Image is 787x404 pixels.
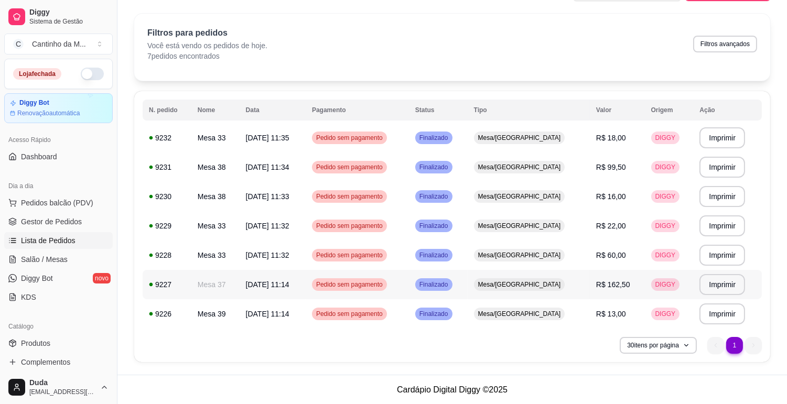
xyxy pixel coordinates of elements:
p: Você está vendo os pedidos de hoje. [147,40,267,51]
button: Imprimir [699,157,745,178]
span: Pedido sem pagamento [314,310,385,318]
div: Cantinho da M ... [32,39,86,49]
span: [DATE] 11:35 [246,134,289,142]
button: Imprimir [699,274,745,295]
span: Diggy Bot [21,273,53,283]
article: Renovação automática [17,109,80,117]
span: Mesa/[GEOGRAPHIC_DATA] [476,280,563,289]
th: Valor [590,100,645,121]
span: DIGGY [653,251,678,259]
article: Diggy Bot [19,99,49,107]
span: [EMAIL_ADDRESS][DOMAIN_NAME] [29,388,96,396]
span: Finalizado [417,163,450,171]
span: Mesa/[GEOGRAPHIC_DATA] [476,192,563,201]
a: Produtos [4,335,113,352]
span: [DATE] 11:33 [246,192,289,201]
button: Imprimir [699,186,745,207]
span: Finalizado [417,192,450,201]
span: [DATE] 11:32 [246,251,289,259]
span: C [13,39,24,49]
td: Mesa 33 [191,211,240,241]
span: Pedido sem pagamento [314,192,385,201]
button: 30itens por página [620,337,697,354]
span: Mesa/[GEOGRAPHIC_DATA] [476,134,563,142]
span: DIGGY [653,310,678,318]
a: Diggy Botnovo [4,270,113,287]
span: DIGGY [653,222,678,230]
th: Data [240,100,306,121]
span: R$ 16,00 [596,192,626,201]
span: Mesa/[GEOGRAPHIC_DATA] [476,222,563,230]
div: Dia a dia [4,178,113,194]
span: Produtos [21,338,50,348]
span: Pedidos balcão (PDV) [21,198,93,208]
button: Imprimir [699,303,745,324]
span: Finalizado [417,222,450,230]
div: 9232 [149,133,185,143]
p: Filtros para pedidos [147,27,267,39]
button: Select a team [4,34,113,54]
span: Pedido sem pagamento [314,222,385,230]
div: 9231 [149,162,185,172]
button: Imprimir [699,215,745,236]
div: Acesso Rápido [4,132,113,148]
nav: pagination navigation [702,332,767,359]
span: DIGGY [653,192,678,201]
a: Salão / Mesas [4,251,113,268]
td: Mesa 33 [191,123,240,152]
th: Pagamento [306,100,409,121]
button: Pedidos balcão (PDV) [4,194,113,211]
div: 9229 [149,221,185,231]
button: Imprimir [699,127,745,148]
span: Pedido sem pagamento [314,280,385,289]
div: 9227 [149,279,185,290]
span: Salão / Mesas [21,254,68,265]
div: Loja fechada [13,68,61,80]
div: 9228 [149,250,185,260]
span: Finalizado [417,310,450,318]
span: R$ 13,00 [596,310,626,318]
div: Catálogo [4,318,113,335]
span: Pedido sem pagamento [314,134,385,142]
span: Duda [29,378,96,388]
td: Mesa 37 [191,270,240,299]
span: Sistema de Gestão [29,17,109,26]
span: DIGGY [653,280,678,289]
span: Finalizado [417,251,450,259]
span: Finalizado [417,134,450,142]
span: [DATE] 11:34 [246,163,289,171]
span: Dashboard [21,151,57,162]
a: Complementos [4,354,113,370]
span: Mesa/[GEOGRAPHIC_DATA] [476,310,563,318]
span: Pedido sem pagamento [314,251,385,259]
td: Mesa 33 [191,241,240,270]
span: Lista de Pedidos [21,235,76,246]
span: R$ 22,00 [596,222,626,230]
a: Dashboard [4,148,113,165]
span: [DATE] 11:14 [246,310,289,318]
li: pagination item 1 active [726,337,743,354]
th: Status [409,100,468,121]
span: R$ 18,00 [596,134,626,142]
button: Imprimir [699,245,745,266]
span: R$ 60,00 [596,251,626,259]
span: Finalizado [417,280,450,289]
span: R$ 99,50 [596,163,626,171]
th: N. pedido [143,100,191,121]
span: Mesa/[GEOGRAPHIC_DATA] [476,251,563,259]
span: [DATE] 11:14 [246,280,289,289]
span: Mesa/[GEOGRAPHIC_DATA] [476,163,563,171]
span: Diggy [29,8,109,17]
th: Origem [645,100,694,121]
td: Mesa 38 [191,152,240,182]
th: Tipo [468,100,590,121]
span: [DATE] 11:32 [246,222,289,230]
th: Nome [191,100,240,121]
a: Diggy BotRenovaçãoautomática [4,93,113,123]
button: Filtros avançados [693,36,757,52]
span: Gestor de Pedidos [21,216,82,227]
div: 9226 [149,309,185,319]
a: Gestor de Pedidos [4,213,113,230]
a: KDS [4,289,113,305]
span: Pedido sem pagamento [314,163,385,171]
